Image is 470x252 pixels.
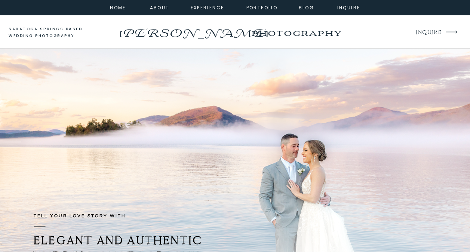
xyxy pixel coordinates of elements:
[108,4,128,10] a: home
[150,4,167,10] a: about
[191,4,221,10] a: experience
[236,22,356,43] a: photography
[416,28,441,38] a: INQUIRE
[246,4,278,10] a: portfolio
[34,213,126,218] b: TELL YOUR LOVE STORY with
[9,26,96,40] a: saratoga springs based wedding photography
[293,4,320,10] a: Blog
[335,4,362,10] a: inquire
[117,24,270,36] a: [PERSON_NAME]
